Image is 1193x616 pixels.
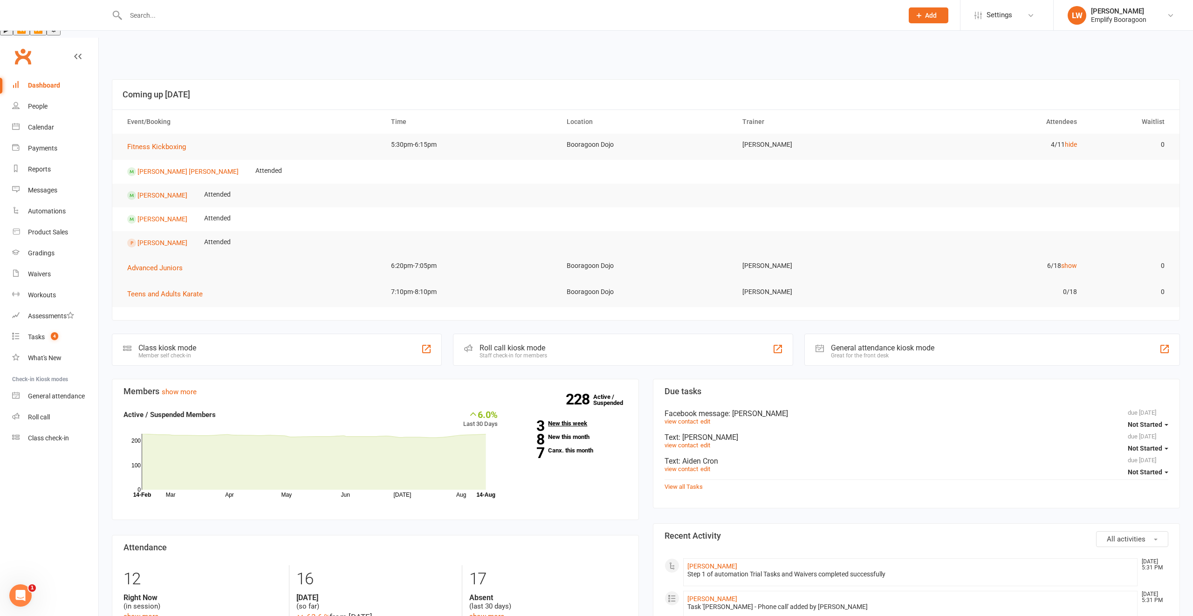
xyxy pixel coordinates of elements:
td: 5:30pm-6:15pm [383,134,558,156]
div: Gradings [28,249,55,257]
td: Booragoon Dojo [558,134,734,156]
button: Add [909,7,948,23]
div: Messages [28,186,57,194]
time: [DATE] 5:31 PM [1137,559,1168,571]
div: Task '[PERSON_NAME] - Phone call' added by [PERSON_NAME] [687,603,1133,611]
td: [PERSON_NAME] [734,134,910,156]
div: Assessments [28,312,74,320]
td: Attended [196,207,239,229]
span: All activities [1107,535,1145,543]
a: Calendar [12,117,98,138]
strong: Active / Suspended Members [123,411,216,419]
a: edit [700,442,710,449]
a: 228Active / Suspended [593,387,634,413]
div: General attendance kiosk mode [831,343,934,352]
div: Calendar [28,123,54,131]
span: : [PERSON_NAME] [679,433,738,442]
th: Location [558,110,734,134]
div: Product Sales [28,228,68,236]
a: [PERSON_NAME] [687,562,737,570]
td: [PERSON_NAME] [734,281,910,303]
div: 16 [296,565,454,593]
td: 0 [1085,255,1173,277]
a: Tasks 4 [12,327,98,348]
button: Not Started [1128,416,1168,433]
a: show [1061,262,1077,269]
a: Dashboard [12,75,98,96]
a: view contact [665,418,698,425]
td: 6/18 [910,255,1085,277]
a: Assessments [12,306,98,327]
h3: Coming up [DATE] [123,90,1169,99]
td: 4/11 [910,134,1085,156]
a: 7Canx. this month [512,447,627,453]
strong: 8 [512,432,544,446]
a: 3New this week [512,420,627,426]
div: Text [665,433,1168,442]
th: Waitlist [1085,110,1173,134]
a: Roll call [12,407,98,428]
a: Waivers [12,264,98,285]
button: Not Started [1128,440,1168,457]
div: Step 1 of automation Trial Tasks and Waivers completed successfully [687,570,1133,578]
div: LW [1068,6,1086,25]
th: Event/Booking [119,110,383,134]
span: Teens and Adults Karate [127,290,203,298]
td: 0/18 [910,281,1085,303]
span: Advanced Juniors [127,264,183,272]
span: Add [925,12,937,19]
a: Payments [12,138,98,159]
th: Time [383,110,558,134]
time: [DATE] 5:31 PM [1137,591,1168,603]
span: Not Started [1128,421,1162,428]
div: General attendance [28,392,85,400]
div: Great for the front desk [831,352,934,359]
div: (so far) [296,593,454,611]
a: view contact [665,465,698,472]
div: Reports [28,165,51,173]
td: Attended [196,184,239,205]
h3: Due tasks [665,387,1168,396]
a: hide [1065,141,1077,148]
button: Teens and Adults Karate [127,288,209,300]
div: Roll call kiosk mode [480,343,547,352]
td: Attended [247,160,290,182]
a: edit [700,465,710,472]
div: Payments [28,144,57,152]
a: General attendance kiosk mode [12,386,98,407]
td: 0 [1085,281,1173,303]
a: edit [700,418,710,425]
td: Booragoon Dojo [558,255,734,277]
div: (in session) [123,593,282,611]
a: Automations [12,201,98,222]
strong: 3 [512,419,544,433]
strong: 228 [566,392,593,406]
a: What's New [12,348,98,369]
div: Roll call [28,413,50,421]
a: Clubworx [11,45,34,68]
strong: [DATE] [296,593,454,602]
a: Gradings [12,243,98,264]
a: Product Sales [12,222,98,243]
span: : [PERSON_NAME] [728,409,788,418]
div: Emplify Booragoon [1091,15,1146,24]
span: : Aiden Cron [679,457,718,465]
button: Not Started [1128,464,1168,480]
div: Class check-in [28,434,69,442]
div: Tasks [28,333,45,341]
div: 12 [123,565,282,593]
td: [PERSON_NAME] [734,255,910,277]
span: Not Started [1128,445,1162,452]
strong: 7 [512,446,544,460]
button: All activities [1096,531,1168,547]
div: (last 30 days) [469,593,627,611]
a: show more [162,388,197,396]
h3: Members [123,387,627,396]
div: Workouts [28,291,56,299]
a: 8New this month [512,434,627,440]
div: 6.0% [463,409,498,419]
span: 1 [28,584,36,592]
h3: Attendance [123,543,627,552]
div: Text [665,457,1168,465]
td: 0 [1085,134,1173,156]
